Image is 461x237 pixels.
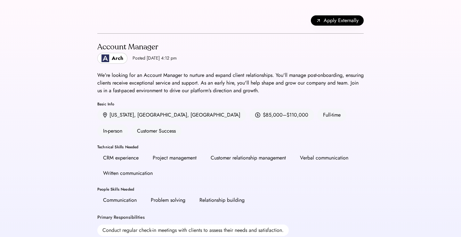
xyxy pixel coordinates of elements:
div: Customer relationship management [211,154,286,162]
div: Relationship building [199,196,245,204]
div: Posted [DATE] 4:12 pm [133,55,177,61]
img: money.svg [255,112,260,118]
div: Project management [153,154,197,162]
span: Apply Externally [324,17,359,24]
div: Problem solving [151,196,185,204]
div: We're looking for an Account Manager to nurture and expand client relationships. You'll manage po... [97,71,364,94]
div: Account Manager [97,42,177,52]
div: Communication [103,196,137,204]
div: Technical Skills Needed [97,145,364,149]
div: Basic Info [97,102,364,106]
div: Arch [112,54,123,62]
button: Apply Externally [311,15,364,26]
div: Conduct regular check-in meetings with clients to assess their needs and satisfaction. [97,225,289,236]
div: Verbal communication [300,154,348,162]
div: Customer Success [131,125,182,137]
div: Written communication [103,169,153,177]
div: CRM experience [103,154,139,162]
div: In-person [97,125,128,137]
div: $85,000–$110,000 [263,111,308,119]
div: People Skills Needed [97,187,364,191]
div: Primary Responsibilities [97,214,145,221]
div: [US_STATE], [GEOGRAPHIC_DATA], [GEOGRAPHIC_DATA] [109,111,240,119]
div: Full-time [317,109,346,121]
img: Logo_Blue_1.png [101,54,109,62]
img: location.svg [103,112,107,118]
